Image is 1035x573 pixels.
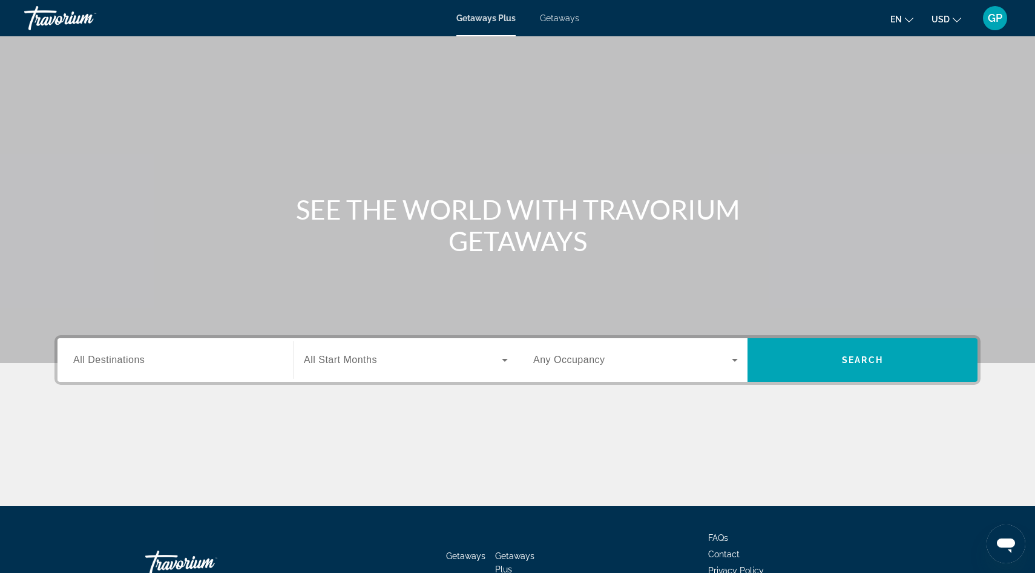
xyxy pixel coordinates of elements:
span: All Destinations [73,355,145,365]
span: Any Occupancy [533,355,605,365]
div: Search widget [57,338,977,382]
button: Change currency [931,10,961,28]
a: Getaways [446,551,485,561]
span: Search [842,355,883,365]
span: en [890,15,902,24]
span: All Start Months [304,355,377,365]
h1: SEE THE WORLD WITH TRAVORIUM GETAWAYS [291,194,744,257]
a: Contact [708,549,740,559]
a: Getaways Plus [456,13,516,23]
span: GP [988,12,1002,24]
iframe: Button to launch messaging window [987,525,1025,563]
a: Travorium [24,2,145,34]
span: USD [931,15,950,24]
input: Select destination [73,353,278,368]
button: User Menu [979,5,1011,31]
button: Change language [890,10,913,28]
a: Getaways [540,13,579,23]
button: Search [747,338,977,382]
a: FAQs [708,533,728,543]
